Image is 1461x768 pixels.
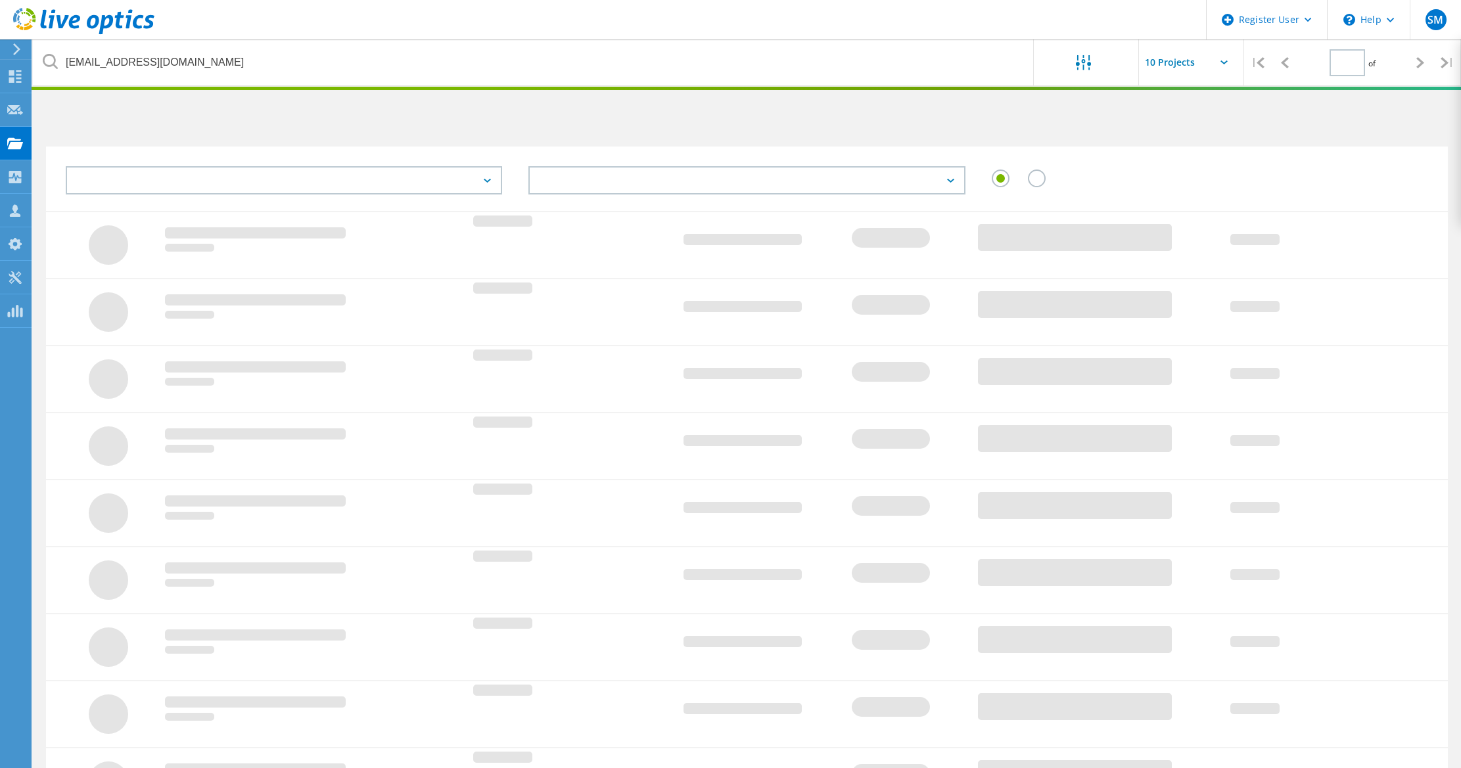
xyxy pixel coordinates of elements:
[13,28,154,37] a: Live Optics Dashboard
[1427,14,1443,25] span: SM
[1368,58,1376,69] span: of
[1434,39,1461,86] div: |
[33,39,1034,85] input: undefined
[1244,39,1271,86] div: |
[1343,14,1355,26] svg: \n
